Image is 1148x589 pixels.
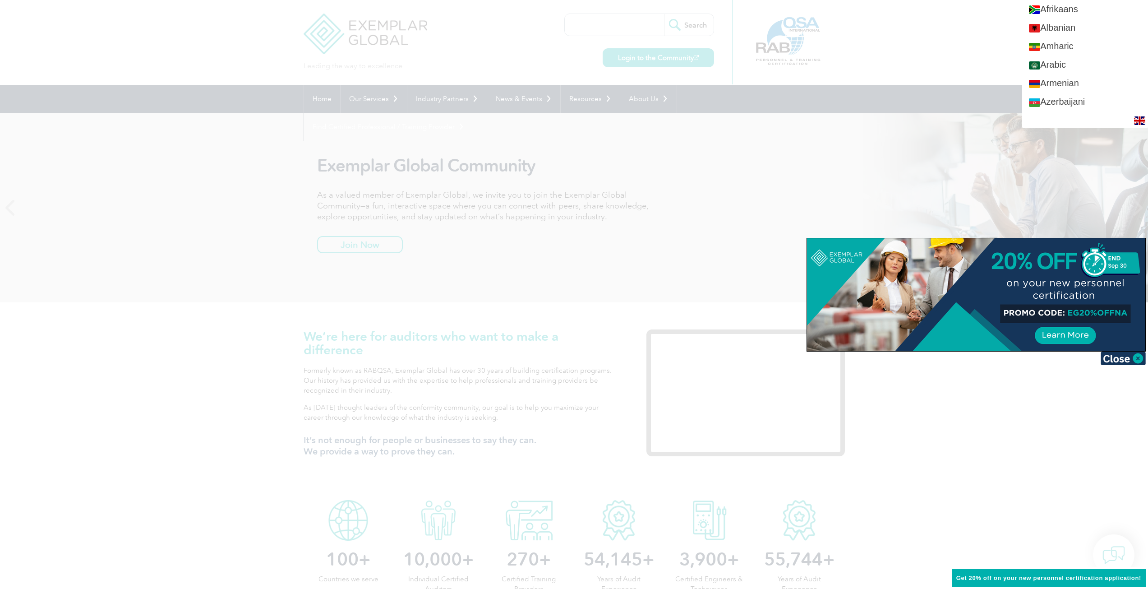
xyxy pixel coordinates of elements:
[1022,19,1148,37] a: Albanian
[1022,37,1148,56] a: Amharic
[1029,80,1040,88] img: hy
[1134,116,1145,125] img: en
[956,575,1141,581] span: Get 20% off on your new personnel certification application!
[1029,61,1040,70] img: ar
[1022,93,1148,111] a: Azerbaijani
[1022,56,1148,74] a: Arabic
[1022,111,1148,130] a: Basque
[1029,98,1040,107] img: az
[1101,352,1146,365] img: Close
[1029,43,1040,51] img: am
[1022,74,1148,93] a: Armenian
[1029,24,1040,32] img: sq
[1029,5,1040,14] img: af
